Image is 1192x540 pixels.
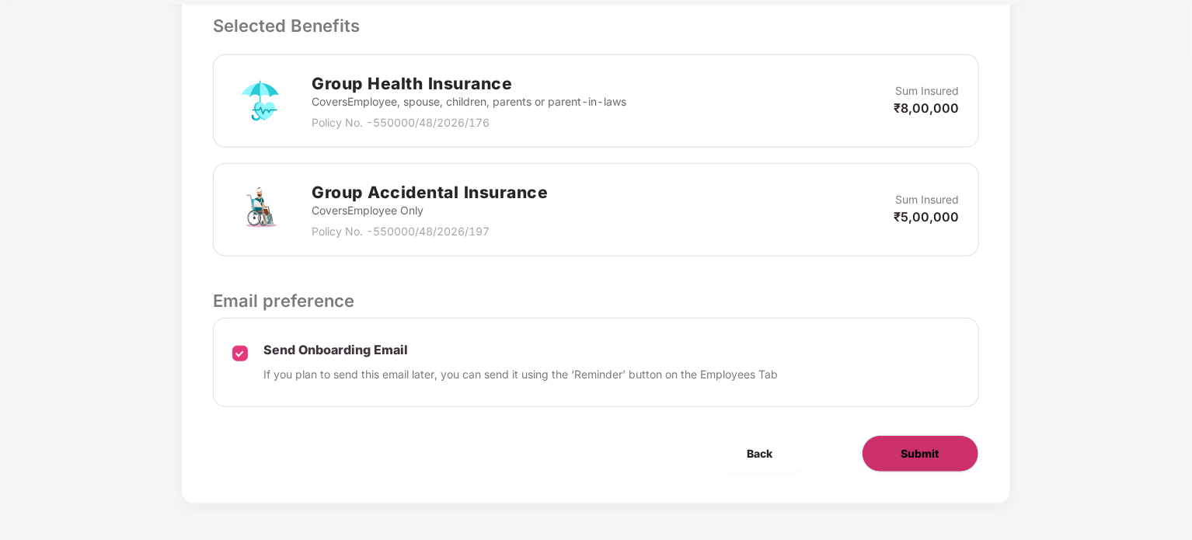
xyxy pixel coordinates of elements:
[213,12,978,39] p: Selected Benefits
[312,93,626,110] p: Covers Employee, spouse, children, parents or parent-in-laws
[312,223,548,240] p: Policy No. - 550000/48/2026/197
[862,435,979,472] button: Submit
[263,366,778,383] p: If you plan to send this email later, you can send it using the ‘Reminder’ button on the Employee...
[232,182,288,238] img: svg+xml;base64,PHN2ZyB4bWxucz0iaHR0cDovL3d3dy53My5vcmcvMjAwMC9zdmciIHdpZHRoPSI3MiIgaGVpZ2h0PSI3Mi...
[709,435,812,472] button: Back
[263,342,778,358] p: Send Onboarding Email
[748,445,773,462] span: Back
[896,191,960,208] p: Sum Insured
[312,202,548,219] p: Covers Employee Only
[312,71,626,96] h2: Group Health Insurance
[232,73,288,129] img: svg+xml;base64,PHN2ZyB4bWxucz0iaHR0cDovL3d3dy53My5vcmcvMjAwMC9zdmciIHdpZHRoPSI3MiIgaGVpZ2h0PSI3Mi...
[312,179,548,205] h2: Group Accidental Insurance
[901,445,939,462] span: Submit
[312,114,626,131] p: Policy No. - 550000/48/2026/176
[896,82,960,99] p: Sum Insured
[894,99,960,117] p: ₹8,00,000
[213,287,978,314] p: Email preference
[894,208,960,225] p: ₹5,00,000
